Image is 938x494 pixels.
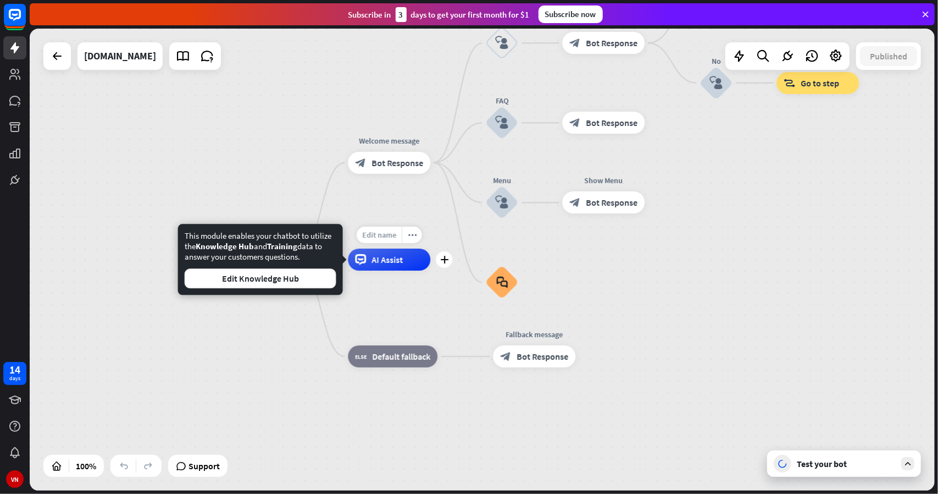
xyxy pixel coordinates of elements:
[355,351,367,362] i: block_fallback
[6,470,24,488] div: VN
[9,365,20,375] div: 14
[784,78,795,89] i: block_goto
[396,7,407,22] div: 3
[586,197,637,208] span: Bot Response
[495,116,508,129] i: block_user_input
[517,351,568,362] span: Bot Response
[860,46,917,66] button: Published
[485,329,584,340] div: Fallback message
[185,230,336,288] div: This module enables your chatbot to utilize the and data to answer your customers questions.
[355,157,366,168] i: block_bot_response
[554,175,653,186] div: Show Menu
[709,76,723,90] i: block_user_input
[469,175,535,186] div: Menu
[469,95,535,106] div: FAQ
[496,276,508,288] i: block_faq
[440,256,448,264] i: plus
[500,351,511,362] i: block_bot_response
[539,6,603,23] div: Subscribe now
[797,458,896,469] div: Test your bot
[801,78,839,89] span: Go to step
[371,254,403,265] span: AI Assist
[495,36,508,50] i: block_user_input
[188,457,220,475] span: Support
[495,196,508,209] i: block_user_input
[408,231,417,239] i: more_horiz
[569,37,580,48] i: block_bot_response
[340,135,439,146] div: Welcome message
[185,268,336,288] button: Edit Knowledge Hub
[362,230,396,240] span: Edit name
[569,117,580,128] i: block_bot_response
[84,42,156,70] div: ft-museum.gr
[348,7,530,22] div: Subscribe in days to get your first month for $1
[683,56,749,67] div: No
[9,4,42,37] button: Open LiveChat chat widget
[267,241,297,251] span: Training
[372,351,430,362] span: Default fallback
[569,197,580,208] i: block_bot_response
[9,375,20,382] div: days
[73,457,99,475] div: 100%
[371,157,423,168] span: Bot Response
[3,362,26,385] a: 14 days
[586,117,637,128] span: Bot Response
[586,37,637,48] span: Bot Response
[196,241,254,251] span: Knowledge Hub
